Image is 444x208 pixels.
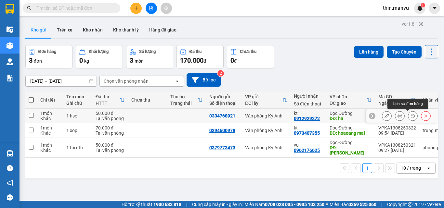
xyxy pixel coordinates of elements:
div: HTTT [96,101,120,106]
div: Tại văn phòng [96,130,125,136]
span: 170.000 [180,56,203,64]
span: 1 [422,3,424,7]
div: 09:54 [DATE] [378,130,416,136]
img: warehouse-icon [7,26,13,33]
button: Đơn hàng3đơn [25,45,72,68]
span: Hỗ trợ kỹ thuật: [122,201,181,208]
div: Số điện thoại [294,101,323,106]
div: 1 món [40,111,60,116]
div: VPKA1308250322 [378,125,416,130]
span: caret-down [432,5,437,11]
div: 1 món [40,142,60,148]
div: kt [294,111,323,116]
svg: open [175,79,180,84]
span: | [381,201,382,208]
button: Bộ lọc [187,73,221,87]
img: warehouse-icon [7,150,13,157]
span: | [186,201,187,208]
button: plus [130,3,142,14]
div: Đã thu [96,94,120,99]
button: 1 [362,163,372,173]
span: copyright [408,202,412,207]
div: DĐ: hn [330,116,372,121]
div: 0379773473 [209,145,235,150]
span: 3 [130,56,133,64]
div: 50.000 đ [96,142,125,148]
img: warehouse-icon [7,42,13,49]
div: Chưa thu [240,49,256,54]
div: Dọc Đường [330,111,372,116]
sup: 1 [421,3,425,7]
input: Select a date range. [26,76,97,86]
span: ⚪️ [326,203,328,206]
div: kt [294,125,323,130]
div: 50.000 đ [96,111,125,116]
th: Toggle SortBy [167,92,206,109]
svg: open [426,165,431,171]
span: 3 [29,56,33,64]
div: VP gửi [245,94,282,99]
span: thin.manvu [378,4,414,12]
button: Tạo Chuyến [387,46,422,58]
button: file-add [146,3,157,14]
div: Người gửi [209,94,239,99]
span: plus [134,6,138,10]
span: file-add [149,6,153,10]
span: đ [203,58,206,64]
div: Sửa đơn hàng [382,111,392,121]
span: question-circle [7,165,13,171]
button: Kho thanh lý [108,22,144,38]
button: Số lượng3món [126,45,173,68]
div: VPKA1308250321 [378,142,416,148]
div: 0334768921 [209,113,235,118]
th: Toggle SortBy [326,92,375,109]
div: Tên món [66,94,89,99]
span: 0 [230,56,234,64]
div: 1 hso [66,113,89,118]
div: 1 món [40,125,60,130]
button: Chưa thu0đ [227,45,274,68]
img: icon-new-feature [417,5,423,11]
span: 0 [79,56,83,64]
div: Số điện thoại [209,101,239,106]
div: VP nhận [330,94,367,99]
span: kg [84,58,89,64]
img: logo-vxr [6,4,14,14]
span: search [27,6,32,10]
div: vu [294,142,323,148]
div: DĐ: hoaoang mai [330,130,372,136]
span: món [135,58,144,64]
div: Ngày ĐH [378,101,411,106]
input: Tìm tên, số ĐT hoặc mã đơn [36,5,112,12]
div: 0962176625 [294,148,320,153]
div: Ghi chú [66,101,89,106]
button: aim [161,3,172,14]
button: Hàng đã giao [144,22,182,38]
sup: 2 [217,70,224,77]
button: Kho gửi [25,22,52,38]
div: 70.000 đ [96,125,125,130]
span: aim [164,6,168,10]
div: Dọc Đường [330,140,372,145]
div: Khác [40,148,60,153]
div: Văn phòng Kỳ Anh [245,113,287,118]
button: Đã thu170.000đ [176,45,224,68]
div: 0394600978 [209,128,235,133]
th: Toggle SortBy [92,92,128,109]
div: DĐ: hoang mai [330,145,372,155]
div: Khác [40,116,60,121]
button: Kho nhận [78,22,108,38]
button: Khối lượng0kg [76,45,123,68]
div: Thu hộ [170,94,198,99]
span: đ [234,58,237,64]
span: message [7,194,13,201]
div: Khối lượng [89,49,109,54]
div: Mã GD [378,94,411,99]
div: Đơn hàng [38,49,56,54]
button: Lên hàng [354,46,384,58]
strong: 1900 633 818 [153,202,181,207]
span: notification [7,180,13,186]
div: 1 tui dth [66,145,89,150]
th: Toggle SortBy [242,92,291,109]
th: Toggle SortBy [375,92,419,109]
